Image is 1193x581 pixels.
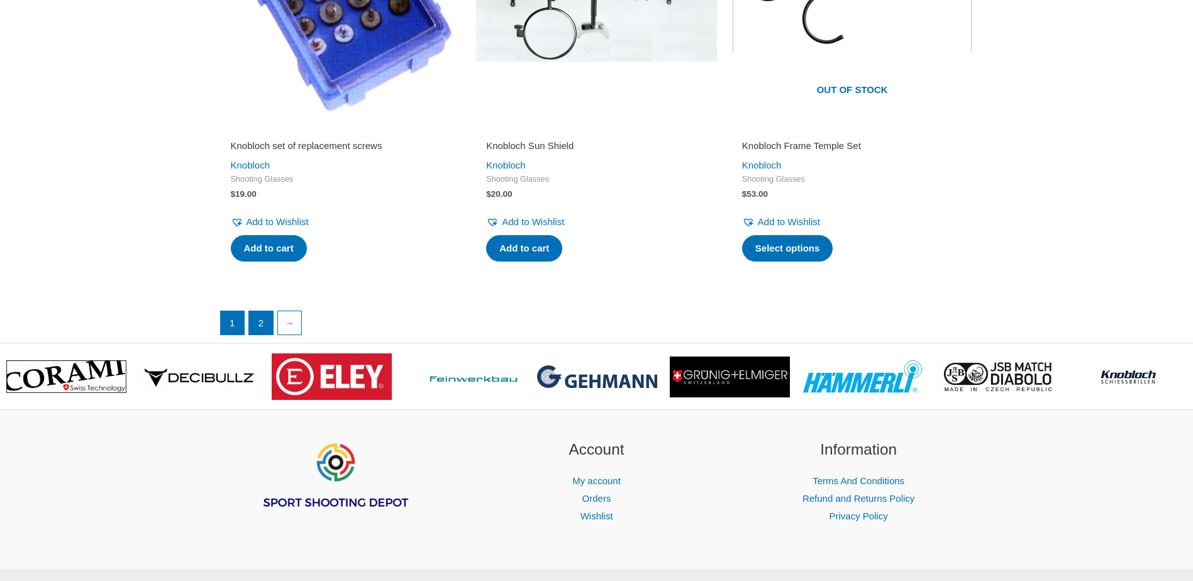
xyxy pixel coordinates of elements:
[743,438,974,524] aside: Footer Widget 3
[742,213,820,231] a: Add to Wishlist
[272,353,392,400] img: brand logo
[813,475,904,486] a: Terms And Conditions
[742,160,782,170] a: Knobloch
[221,311,245,335] span: Page 1
[231,174,452,185] span: Shooting Glasses
[231,189,257,199] bdi: 19.00
[231,140,452,157] a: Knobloch set of replacement screws
[231,140,452,152] h2: Knobloch set of replacement screws
[742,189,768,199] bdi: 53.00
[481,472,712,525] nav: Account
[582,493,611,504] a: Orders
[231,160,270,170] a: Knobloch
[742,140,963,152] h2: Knobloch Frame Temple Set
[742,189,747,199] span: $
[481,438,712,524] aside: Footer Widget 2
[486,189,512,199] bdi: 20.00
[219,438,450,540] aside: Footer Widget 1
[743,438,974,462] h2: Information
[742,140,963,157] a: Knobloch Frame Temple Set
[481,438,712,462] h2: Account
[247,216,309,227] span: Add to Wishlist
[742,122,963,137] iframe: Customer reviews powered by Trustpilot
[502,216,564,227] span: Add to Wishlist
[802,493,914,504] a: Refund and Returns Policy
[231,235,307,262] a: Add to cart: “Knobloch set of replacement screws”
[231,189,236,199] span: $
[486,122,707,137] iframe: Customer reviews powered by Trustpilot
[742,174,963,185] span: Shooting Glasses
[486,189,491,199] span: $
[486,160,526,170] a: Knobloch
[580,511,613,521] a: Wishlist
[219,311,974,342] nav: Product Pagination
[231,122,452,137] iframe: Customer reviews powered by Trustpilot
[572,475,621,486] a: My account
[486,213,564,231] a: Add to Wishlist
[278,311,302,335] a: →
[249,311,273,335] a: Page 2
[740,76,965,105] span: Out of stock
[758,216,820,227] span: Add to Wishlist
[486,140,707,152] h2: Knobloch Sun Shield
[742,235,833,262] a: Select options for “Knobloch Frame Temple Set”
[743,472,974,525] nav: Information
[829,511,887,521] a: Privacy Policy
[231,213,309,231] a: Add to Wishlist
[486,140,707,157] a: Knobloch Sun Shield
[486,235,562,262] a: Add to cart: “Knobloch Sun Shield”
[486,174,707,185] span: Shooting Glasses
